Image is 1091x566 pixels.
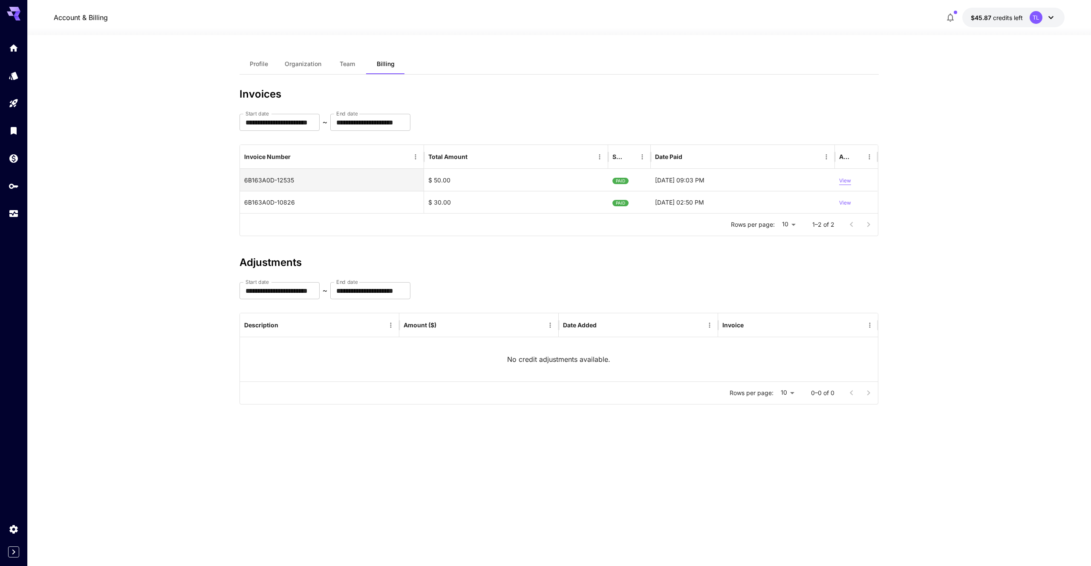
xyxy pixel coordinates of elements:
button: Menu [410,151,421,163]
button: Sort [437,319,449,331]
div: Total Amount [428,153,468,160]
label: Start date [245,278,269,286]
button: Sort [745,319,756,331]
div: $45.8746 [971,13,1023,22]
div: 04-09-2025 02:50 PM [651,191,835,213]
a: Account & Billing [54,12,108,23]
span: Profile [250,60,268,68]
p: No credit adjustments available. [507,354,610,364]
button: Sort [624,151,636,163]
div: Action [839,153,851,160]
button: Menu [544,319,556,331]
nav: breadcrumb [54,12,108,23]
button: Menu [636,151,648,163]
p: View [839,199,851,207]
button: Expand sidebar [8,546,19,557]
div: Home [9,43,19,53]
button: Menu [704,319,716,331]
button: Menu [864,319,876,331]
div: 24-09-2025 09:03 PM [651,169,835,191]
div: Date Paid [655,153,682,160]
button: View [839,191,851,213]
div: $ 50.00 [424,169,608,191]
div: Invoice [722,321,744,329]
p: Rows per page: [731,220,775,229]
button: Sort [597,319,609,331]
div: API Keys [9,181,19,191]
button: Sort [279,319,291,331]
span: Billing [377,60,395,68]
p: 1–2 of 2 [812,220,834,229]
div: Status [612,153,623,160]
div: Description [244,321,278,329]
h3: Adjustments [240,257,879,269]
label: Start date [245,110,269,117]
span: Organization [285,60,321,68]
h3: Invoices [240,88,879,100]
p: ~ [323,286,327,296]
button: Sort [292,151,303,163]
label: End date [336,110,358,117]
div: Date Added [563,321,597,329]
div: $ 30.00 [424,191,608,213]
div: Settings [9,524,19,534]
p: 0–0 of 0 [811,389,834,397]
div: 10 [777,387,797,399]
button: Sort [468,151,480,163]
button: Menu [385,319,397,331]
div: Wallet [9,153,19,164]
span: PAID [612,170,629,192]
div: Library [9,125,19,136]
div: 10 [778,218,799,231]
div: Invoice Number [244,153,291,160]
button: Menu [820,151,832,163]
button: Menu [594,151,606,163]
div: Usage [9,208,19,219]
div: 6B163A0D-12535 [240,169,424,191]
div: TL [1030,11,1042,24]
span: Team [340,60,355,68]
span: credits left [993,14,1023,21]
div: Playground [9,98,19,109]
p: View [839,177,851,185]
label: End date [336,278,358,286]
button: Sort [851,151,863,163]
span: PAID [612,192,629,214]
button: View [839,169,851,191]
button: $45.8746TL [962,8,1065,27]
span: $45.87 [971,14,993,21]
button: Sort [683,151,695,163]
button: Menu [863,151,875,163]
div: Models [9,70,19,81]
div: Amount ($) [404,321,436,329]
div: 6B163A0D-10826 [240,191,424,213]
p: ~ [323,117,327,127]
p: Rows per page: [730,389,774,397]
